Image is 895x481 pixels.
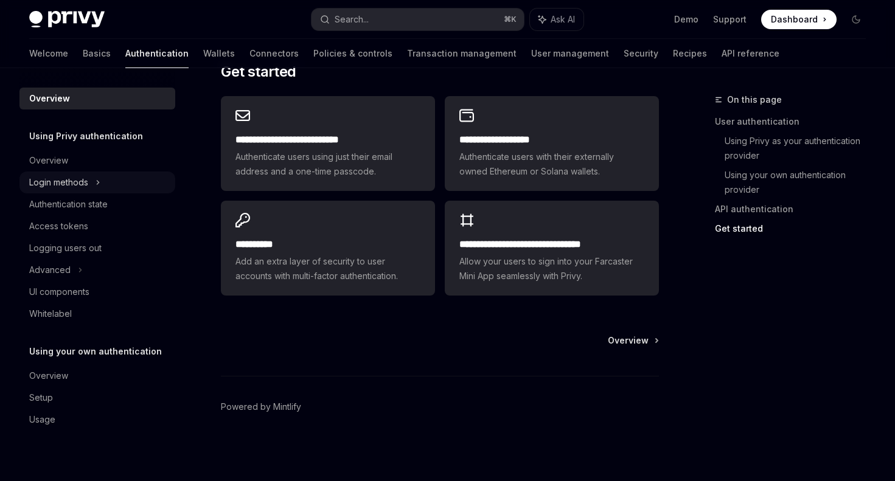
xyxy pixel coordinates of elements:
[313,39,392,68] a: Policies & controls
[312,9,524,30] button: Search...⌘K
[673,39,707,68] a: Recipes
[221,401,301,413] a: Powered by Mintlify
[19,215,175,237] a: Access tokens
[761,10,837,29] a: Dashboard
[29,369,68,383] div: Overview
[725,131,876,165] a: Using Privy as your authentication provider
[19,150,175,171] a: Overview
[19,281,175,303] a: UI components
[29,11,105,28] img: dark logo
[19,303,175,325] a: Whitelabel
[19,193,175,215] a: Authentication state
[608,334,649,347] span: Overview
[29,153,68,168] div: Overview
[221,62,296,81] span: Get started
[29,91,70,106] div: Overview
[715,199,876,219] a: API authentication
[551,13,575,26] span: Ask AI
[531,39,609,68] a: User management
[29,306,72,321] div: Whitelabel
[407,39,517,68] a: Transaction management
[846,10,866,29] button: Toggle dark mode
[29,344,162,359] h5: Using your own authentication
[29,390,53,405] div: Setup
[29,197,108,212] div: Authentication state
[203,39,235,68] a: Wallets
[713,13,747,26] a: Support
[725,165,876,199] a: Using your own authentication provider
[29,285,89,299] div: UI components
[530,9,583,30] button: Ask AI
[727,92,782,107] span: On this page
[29,263,71,277] div: Advanced
[459,150,644,179] span: Authenticate users with their externally owned Ethereum or Solana wallets.
[19,88,175,109] a: Overview
[29,219,88,234] div: Access tokens
[125,39,189,68] a: Authentication
[335,12,369,27] div: Search...
[29,241,102,255] div: Logging users out
[445,96,659,191] a: **** **** **** ****Authenticate users with their externally owned Ethereum or Solana wallets.
[19,365,175,387] a: Overview
[19,237,175,259] a: Logging users out
[221,201,435,296] a: **** *****Add an extra layer of security to user accounts with multi-factor authentication.
[715,219,876,238] a: Get started
[29,175,88,190] div: Login methods
[235,254,420,283] span: Add an extra layer of security to user accounts with multi-factor authentication.
[235,150,420,179] span: Authenticate users using just their email address and a one-time passcode.
[715,112,876,131] a: User authentication
[83,39,111,68] a: Basics
[249,39,299,68] a: Connectors
[674,13,698,26] a: Demo
[608,334,658,347] a: Overview
[19,409,175,431] a: Usage
[722,39,779,68] a: API reference
[459,254,644,283] span: Allow your users to sign into your Farcaster Mini App seamlessly with Privy.
[624,39,658,68] a: Security
[29,39,68,68] a: Welcome
[29,412,55,427] div: Usage
[29,129,143,144] h5: Using Privy authentication
[771,13,818,26] span: Dashboard
[19,387,175,409] a: Setup
[504,15,517,24] span: ⌘ K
